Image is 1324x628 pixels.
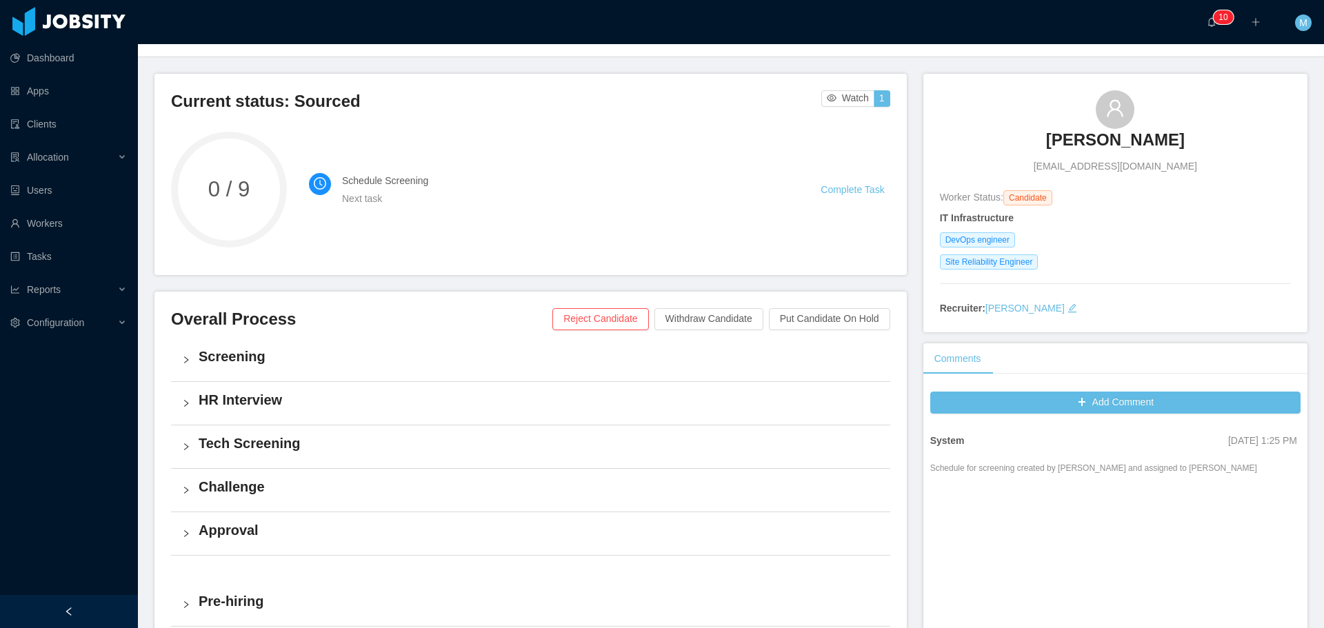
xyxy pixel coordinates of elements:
[930,462,1257,474] div: Schedule for screening created by [PERSON_NAME] and assigned to [PERSON_NAME]
[182,486,190,494] i: icon: right
[1218,10,1223,24] p: 1
[171,425,890,468] div: icon: rightTech Screening
[552,308,648,330] button: Reject Candidate
[27,317,84,328] span: Configuration
[171,90,821,112] h3: Current status: Sourced
[342,191,788,206] div: Next task
[10,110,127,138] a: icon: auditClients
[171,512,890,555] div: icon: rightApproval
[199,434,879,453] h4: Tech Screening
[171,469,890,511] div: icon: rightChallenge
[182,529,190,538] i: icon: right
[940,212,1014,223] strong: IT Infrastructure
[1207,17,1216,27] i: icon: bell
[27,284,61,295] span: Reports
[821,184,884,195] a: Complete Task
[199,477,879,496] h4: Challenge
[10,243,127,270] a: icon: profileTasks
[199,591,879,611] h4: Pre-hiring
[10,77,127,105] a: icon: appstoreApps
[182,443,190,451] i: icon: right
[1223,10,1228,24] p: 0
[27,152,69,163] span: Allocation
[10,44,127,72] a: icon: pie-chartDashboard
[199,347,879,366] h4: Screening
[171,308,552,330] h3: Overall Process
[182,600,190,609] i: icon: right
[1251,17,1261,27] i: icon: plus
[10,318,20,327] i: icon: setting
[182,356,190,364] i: icon: right
[923,343,992,374] div: Comments
[821,90,874,107] button: icon: eyeWatch
[1213,10,1233,24] sup: 10
[769,308,890,330] button: Put Candidate On Hold
[1105,99,1125,118] i: icon: user
[10,285,20,294] i: icon: line-chart
[10,176,127,204] a: icon: robotUsers
[314,177,326,190] i: icon: clock-circle
[199,520,879,540] h4: Approval
[940,232,1015,247] span: DevOps engineer
[1046,129,1185,159] a: [PERSON_NAME]
[930,392,1301,414] button: icon: plusAdd Comment
[1003,190,1052,205] span: Candidate
[1046,129,1185,151] h3: [PERSON_NAME]
[940,254,1039,270] span: Site Reliability Engineer
[940,192,1003,203] span: Worker Status:
[171,382,890,425] div: icon: rightHR Interview
[874,90,890,107] button: 1
[1067,303,1077,313] i: icon: edit
[1299,14,1307,31] span: M
[940,303,985,314] strong: Recruiter:
[1228,435,1297,446] span: [DATE] 1:25 PM
[985,303,1065,314] a: [PERSON_NAME]
[654,308,763,330] button: Withdraw Candidate
[930,435,965,446] strong: System
[1034,159,1197,174] span: [EMAIL_ADDRESS][DOMAIN_NAME]
[182,399,190,407] i: icon: right
[10,210,127,237] a: icon: userWorkers
[171,583,890,626] div: icon: rightPre-hiring
[199,390,879,409] h4: HR Interview
[342,173,788,188] h4: Schedule Screening
[10,152,20,162] i: icon: solution
[171,338,890,381] div: icon: rightScreening
[171,179,287,200] span: 0 / 9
